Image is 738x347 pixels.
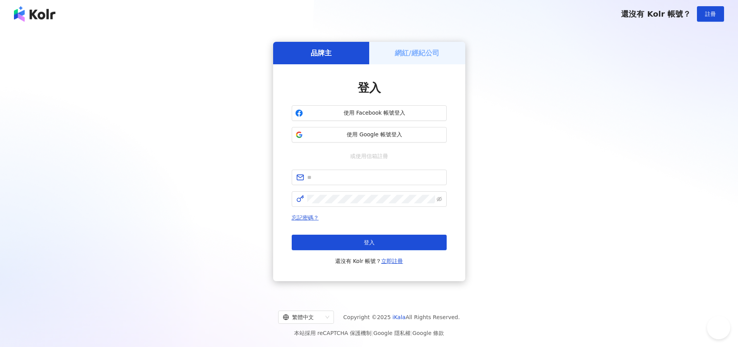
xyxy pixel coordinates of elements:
[381,258,403,264] a: 立即註冊
[306,131,443,139] span: 使用 Google 帳號登入
[437,196,442,202] span: eye-invisible
[373,330,411,336] a: Google 隱私權
[621,9,691,19] span: 還沒有 Kolr 帳號？
[335,256,403,266] span: 還沒有 Kolr 帳號？
[705,11,716,17] span: 註冊
[364,239,375,246] span: 登入
[294,328,444,338] span: 本站採用 reCAPTCHA 保護機制
[292,105,447,121] button: 使用 Facebook 帳號登入
[292,127,447,143] button: 使用 Google 帳號登入
[306,109,443,117] span: 使用 Facebook 帳號登入
[412,330,444,336] a: Google 條款
[292,235,447,250] button: 登入
[395,48,439,58] h5: 網紅/經紀公司
[372,330,373,336] span: |
[292,215,319,221] a: 忘記密碼？
[311,48,332,58] h5: 品牌主
[358,81,381,94] span: 登入
[345,152,394,160] span: 或使用信箱註冊
[283,311,322,323] div: 繁體中文
[707,323,730,346] iframe: Toggle Customer Support
[411,330,413,336] span: |
[697,6,724,22] button: 註冊
[14,6,55,22] img: logo
[392,314,406,320] a: iKala
[343,313,460,322] span: Copyright © 2025 All Rights Reserved.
